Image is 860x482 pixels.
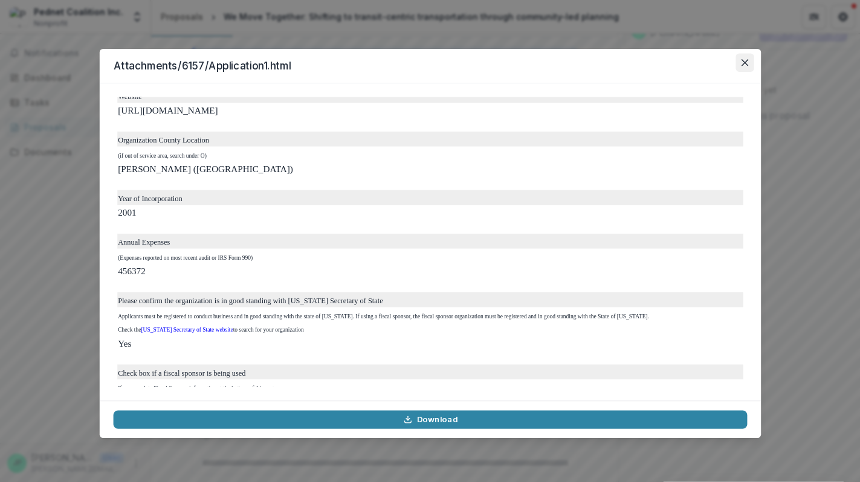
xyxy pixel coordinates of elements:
[118,368,245,377] font: Check box if a fiscal sponsor is being used
[118,296,383,304] font: Please confirm the organization is in good standing with [US_STATE] Secretary of State
[118,339,131,349] font: Yes
[736,54,754,72] button: Close
[118,135,209,144] font: Organization County Location
[118,254,253,260] font: (Expenses reported on most recent audit or IRS Form 990)
[118,208,136,217] font: 2001
[118,266,146,276] font: 456372
[141,327,233,333] a: [US_STATE] Secretary of State website
[118,152,207,158] font: (if out of service area, search under O)
[118,194,182,202] font: Year of Incorporation
[118,238,170,246] font: Annual Expenses
[99,49,760,83] header: Attachments/6157/Application1.html
[118,164,293,174] font: [PERSON_NAME] ([GEOGRAPHIC_DATA])
[118,385,276,391] font: If so, complete Fiscal Sponsor information at the bottom of this page
[118,106,218,115] font: [URL][DOMAIN_NAME]
[118,313,649,333] font: Applicants must be registered to conduct business and in good standing with the state of [US_STAT...
[113,410,747,428] a: Download
[118,92,141,100] font: Website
